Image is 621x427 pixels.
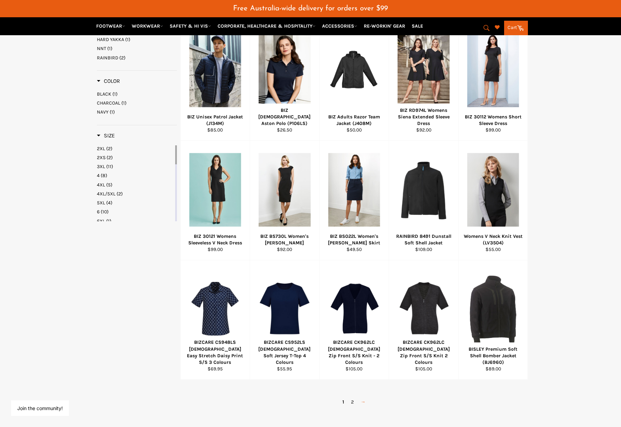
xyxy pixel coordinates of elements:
[106,218,111,224] span: (1)
[357,397,369,407] a: →
[97,45,177,52] a: NNT
[110,109,115,115] span: (1)
[97,200,174,206] a: 5XL
[180,141,250,260] a: BIZ 30121 Womens Sleeveless V Neck DressBIZ 30121 Womens Sleeveless V Neck Dress$99.00
[97,37,124,42] span: HARD YAKKA
[97,154,174,161] a: 2XS
[250,260,319,380] a: BIZCARE CS952LS Ladies Soft Jersey T-Top 4 ColoursBIZCARE CS952LS [DEMOGRAPHIC_DATA] Soft Jersey ...
[97,200,105,206] span: 5XL
[97,218,105,224] span: 6XL
[348,397,357,407] a: 2
[97,208,174,215] a: 6
[97,55,118,61] span: RAINBIRD
[101,173,107,178] span: (8)
[319,21,389,141] a: BIZ Adults Razor Team Jacket (J408M)BIZ Adults Razor Team Jacket (J408M)$50.00
[389,260,458,380] a: BIZCARE CK962LC Ladies Zip Front S/S Knit 2 ColoursBIZCARE CK962LC [DEMOGRAPHIC_DATA] Zip Front S...
[324,114,384,127] div: BIZ Adults Razor Team Jacket (J408M)
[97,145,174,152] a: 2XL
[97,191,116,197] span: 4XL/5XL
[97,182,174,188] a: 4XL
[319,20,360,32] a: ACCESSORIES
[504,21,528,35] a: Cart
[97,78,120,84] span: Color
[339,397,348,407] span: 1
[361,20,408,32] a: RE-WORKIN' GEAR
[97,109,109,115] span: NAVY
[458,260,528,380] a: BISLEY Premium Soft Shell Bomber Jacket (BJ6960)BISLEY Premium Soft Shell Bomber Jacket (BJ6960)$...
[106,182,112,188] span: (5)
[389,141,458,260] a: RAINBIRD 8491 Dunstall Soft Shell JacketRAINBIRD 8491 Dunstall Soft Shell Jacket$109.00
[324,339,384,366] div: BIZCARE CK962LC [DEMOGRAPHIC_DATA] Zip Front S/S Knit - 2 Colours
[324,233,384,246] div: BIZ BS022L Women's [PERSON_NAME] Skirt
[458,141,528,260] a: Womens V Neck Knit Vest (LV3504)Womens V Neck Knit Vest (LV3504)$55.00
[17,405,63,411] button: Join the community!
[458,21,528,141] a: BIZ 30112 Womens Short Sleeve DressBIZ 30112 Womens Short Sleeve Dress$99.00
[180,260,250,380] a: BIZCARE CS948LS Ladies Easy Stretch Daisy Print S/S 3 ColoursBIZCARE CS948LS [DEMOGRAPHIC_DATA] E...
[125,37,130,42] span: (1)
[106,164,113,169] span: (11)
[254,339,315,366] div: BIZCARE CS952LS [DEMOGRAPHIC_DATA] Soft Jersey T-Top 4 Colours
[393,233,454,246] div: RAINBIRD 8491 Dunstall Soft Shell Jacket
[185,339,246,366] div: BIZCARE CS948LS [DEMOGRAPHIC_DATA] Easy Stretch Daisy Print S/S 3 Colours
[93,20,128,32] a: FOOTWEAR
[106,146,112,152] span: (2)
[97,91,111,97] span: BLACK
[97,172,174,179] a: 4
[254,233,315,246] div: BIZ BS730L Women's [PERSON_NAME]
[233,5,388,12] span: Free Australia-wide delivery for orders over $99
[117,191,123,197] span: (2)
[393,339,454,366] div: BIZCARE CK962LC [DEMOGRAPHIC_DATA] Zip Front S/S Knit 2 Colours
[107,155,113,161] span: (2)
[167,20,214,32] a: SAFETY & HI VIS
[185,114,246,127] div: BIZ Unisex Patrol Jacket (J134M)
[97,218,174,224] a: 6XL
[97,164,105,169] span: 3XL
[254,107,315,127] div: BIZ [DEMOGRAPHIC_DATA] Aston Polo (P106LS)
[393,107,454,127] div: BIZ RD974L Womens Siena Extended Sleeve Dress
[97,132,115,139] h3: Size
[97,191,174,197] a: 4XL/5XL
[319,260,389,380] a: BIZCARE CK962LC Ladies Zip Front S/S Knit - 2 ColoursBIZCARE CK962LC [DEMOGRAPHIC_DATA] Zip Front...
[215,20,318,32] a: CORPORATE, HEALTHCARE & HOSPITALITY
[119,55,126,61] span: (2)
[97,209,100,215] span: 6
[97,173,100,178] span: 4
[97,100,177,106] a: CHARCOAL
[409,20,426,32] a: SALE
[129,20,166,32] a: WORKWEAR
[185,233,246,246] div: BIZ 30121 Womens Sleeveless V Neck Dress
[463,346,523,366] div: BISLEY Premium Soft Shell Bomber Jacket (BJ6960)
[121,100,127,106] span: (1)
[389,21,458,141] a: BIZ RD974L Womens Siena Extended Sleeve DressBIZ RD974L Womens Siena Extended Sleeve Dress$92.00
[97,78,120,85] h3: Color
[97,109,177,115] a: NAVY
[112,91,118,97] span: (1)
[250,141,319,260] a: BIZ BS730L Women's Audrey DressBIZ BS730L Women's [PERSON_NAME]$92.00
[180,21,250,141] a: BIZ Unisex Patrol Jacket (J134M)BIZ Unisex Patrol Jacket (J134M)$85.00
[97,36,177,43] a: HARD YAKKA
[463,114,523,127] div: BIZ 30112 Womens Short Sleeve Dress
[463,233,523,246] div: Womens V Neck Knit Vest (LV3504)
[97,46,106,51] span: NNT
[97,155,106,161] span: 2XS
[97,91,177,97] a: BLACK
[97,55,177,61] a: RAINBIRD
[319,141,389,260] a: BIZ BS022L Women's Lawson Chino SkirtBIZ BS022L Women's [PERSON_NAME] Skirt$49.50
[97,146,105,152] span: 2XL
[97,100,120,106] span: CHARCOAL
[106,200,112,206] span: (4)
[107,46,112,51] span: (1)
[250,21,319,141] a: BIZ Ladies Aston Polo (P106LS)BIZ [DEMOGRAPHIC_DATA] Aston Polo (P106LS)$26.50
[101,209,109,215] span: (10)
[97,163,174,170] a: 3XL
[97,182,105,188] span: 4XL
